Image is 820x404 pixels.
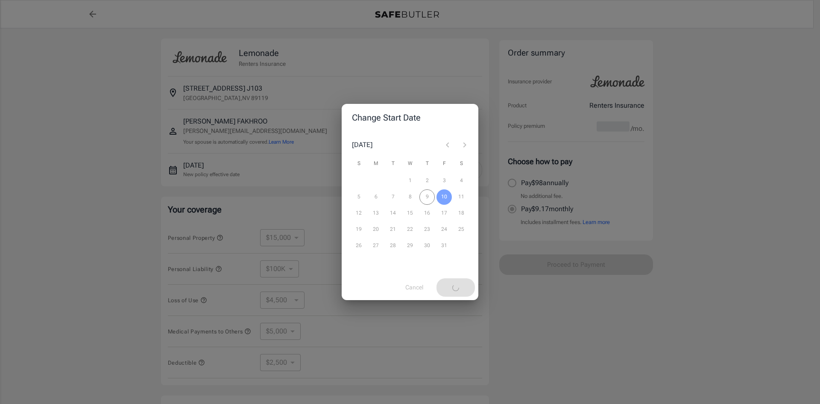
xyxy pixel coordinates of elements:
[351,155,366,172] span: Sunday
[385,155,401,172] span: Tuesday
[402,155,418,172] span: Wednesday
[454,155,469,172] span: Saturday
[368,155,384,172] span: Monday
[342,104,478,131] h2: Change Start Date
[436,155,452,172] span: Friday
[419,155,435,172] span: Thursday
[352,140,372,150] div: [DATE]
